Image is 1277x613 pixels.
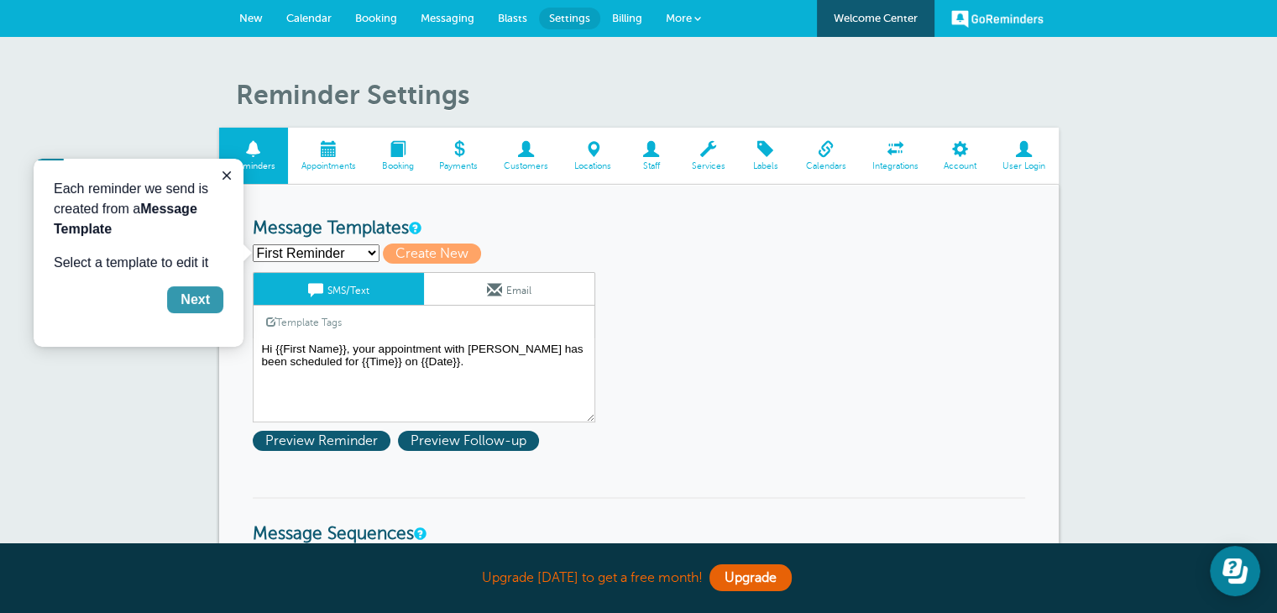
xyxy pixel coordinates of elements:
[253,497,1025,545] h3: Message Sequences
[369,128,427,184] a: Booking
[549,12,590,24] span: Settings
[793,128,859,184] a: Calendars
[239,12,263,24] span: New
[228,161,280,171] span: Reminders
[990,128,1059,184] a: User Login
[409,223,419,233] a: This is the wording for your reminder and follow-up messages. You can create multiple templates i...
[398,433,543,448] a: Preview Follow-up
[355,12,397,24] span: Booking
[34,159,243,347] iframe: tooltip
[612,12,642,24] span: Billing
[801,161,850,171] span: Calendars
[254,306,354,338] a: Template Tags
[398,431,539,451] span: Preview Follow-up
[539,8,600,29] a: Settings
[498,12,527,24] span: Blasts
[254,273,424,305] a: SMS/Text
[500,161,553,171] span: Customers
[678,128,738,184] a: Services
[286,12,332,24] span: Calendar
[939,161,981,171] span: Account
[632,161,670,171] span: Staff
[435,161,483,171] span: Payments
[296,161,360,171] span: Appointments
[738,128,793,184] a: Labels
[687,161,730,171] span: Services
[624,128,678,184] a: Staff
[867,161,923,171] span: Integrations
[1210,546,1260,596] iframe: Resource center
[427,128,491,184] a: Payments
[998,161,1050,171] span: User Login
[491,128,562,184] a: Customers
[383,244,481,264] span: Create New
[421,12,474,24] span: Messaging
[746,161,784,171] span: Labels
[424,273,594,305] a: Email
[219,560,1059,596] div: Upgrade [DATE] to get a free month!
[931,128,990,184] a: Account
[253,338,595,422] textarea: Hi {{First Name}}, your appointment with [PERSON_NAME] has been scheduled for {{Time}} on {{Date}}.
[859,128,931,184] a: Integrations
[570,161,616,171] span: Locations
[666,12,692,24] span: More
[288,128,369,184] a: Appointments
[562,128,625,184] a: Locations
[383,246,489,261] a: Create New
[236,79,1059,111] h1: Reminder Settings
[414,528,424,539] a: Message Sequences allow you to setup multiple reminder schedules that can use different Message T...
[253,218,1025,239] h3: Message Templates
[377,161,418,171] span: Booking
[253,433,398,448] a: Preview Reminder
[253,431,390,451] span: Preview Reminder
[709,564,792,591] a: Upgrade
